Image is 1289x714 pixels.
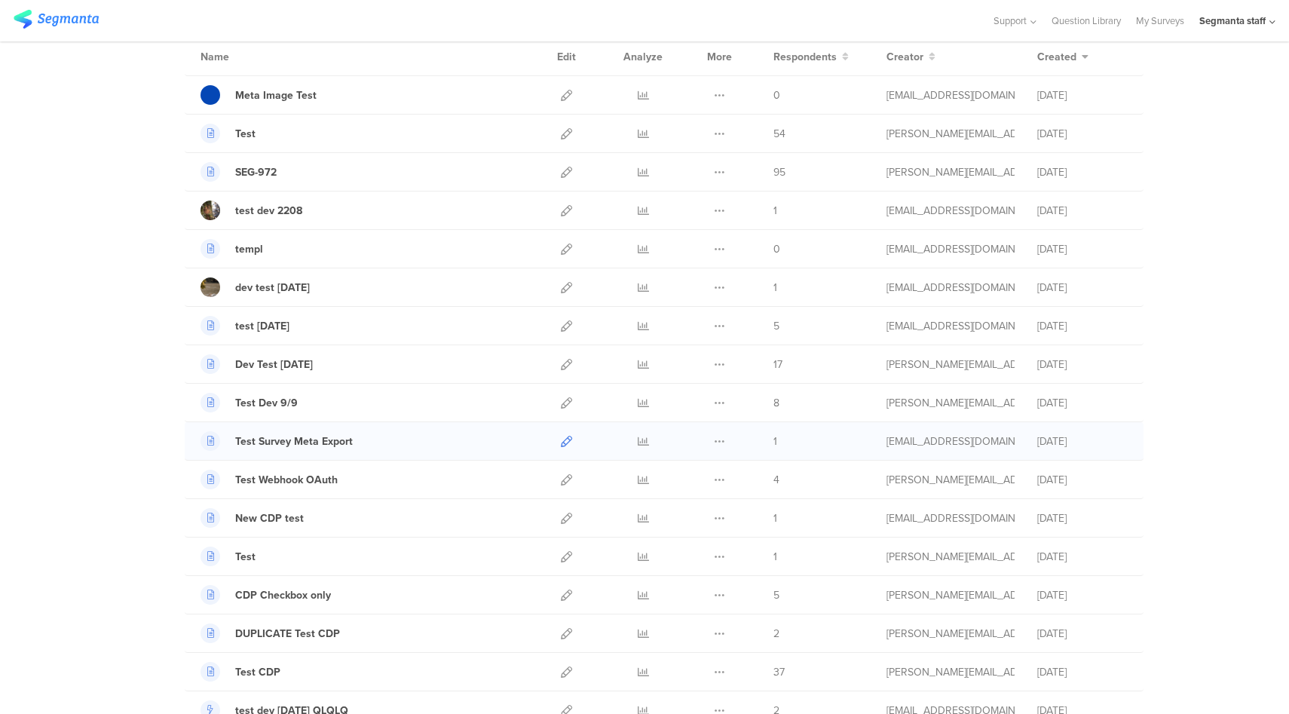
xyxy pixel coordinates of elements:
div: riel@segmanta.com [886,357,1015,372]
div: [DATE] [1037,241,1128,257]
div: eliran@segmanta.com [886,203,1015,219]
div: svyatoslav@segmanta.com [886,434,1015,449]
div: Analyze [620,38,666,75]
div: [DATE] [1037,549,1128,565]
div: Test Dev 9/9 [235,395,298,411]
a: New CDP test [201,508,304,528]
button: Created [1037,49,1088,65]
span: 1 [773,434,777,449]
span: 17 [773,357,782,372]
span: 1 [773,280,777,296]
a: CDP Checkbox only [201,585,331,605]
a: Test Dev 9/9 [201,393,298,412]
div: Edit [550,38,583,75]
div: DUPLICATE Test CDP [235,626,340,642]
div: CDP Checkbox only [235,587,331,603]
a: Test Survey Meta Export [201,431,353,451]
div: New CDP test [235,510,304,526]
span: 1 [773,549,777,565]
a: Meta Image Test [201,85,317,105]
div: [DATE] [1037,280,1128,296]
span: 5 [773,318,779,334]
span: Created [1037,49,1076,65]
img: segmanta logo [14,10,99,29]
div: [DATE] [1037,203,1128,219]
a: Test [201,124,256,143]
div: [DATE] [1037,318,1128,334]
a: SEG-972 [201,162,277,182]
a: Test CDP [201,662,280,682]
div: Test [235,126,256,142]
span: 1 [773,203,777,219]
span: 95 [773,164,785,180]
span: 1 [773,510,777,526]
div: test dev 2208 [235,203,302,219]
a: test dev 2208 [201,201,302,220]
div: Test CDP [235,664,280,680]
button: Creator [886,49,935,65]
span: Support [994,14,1027,28]
a: test [DATE] [201,316,289,336]
span: 5 [773,587,779,603]
div: eliran@segmanta.com [886,280,1015,296]
div: [DATE] [1037,626,1128,642]
div: [DATE] [1037,472,1128,488]
div: Segmanta staff [1199,14,1266,28]
div: raymund@segmanta.com [886,395,1015,411]
span: 37 [773,664,785,680]
span: Respondents [773,49,837,65]
div: [DATE] [1037,126,1128,142]
div: [DATE] [1037,664,1128,680]
span: 8 [773,395,779,411]
a: templ [201,239,263,259]
div: [DATE] [1037,587,1128,603]
div: More [703,38,736,75]
button: Respondents [773,49,849,65]
div: dev test 9 sep 25 [235,280,310,296]
div: Name [201,49,291,65]
div: SEG-972 [235,164,277,180]
a: Test [201,547,256,566]
div: [DATE] [1037,434,1128,449]
span: 0 [773,241,780,257]
div: Test [235,549,256,565]
div: [DATE] [1037,164,1128,180]
div: Test Survey Meta Export [235,434,353,449]
span: 54 [773,126,785,142]
div: [DATE] [1037,357,1128,372]
a: DUPLICATE Test CDP [201,624,340,643]
div: raymund@segmanta.com [886,164,1015,180]
div: svyatoslav@segmanta.com [886,510,1015,526]
div: Dev Test 9.9.25 [235,357,313,372]
div: [DATE] [1037,87,1128,103]
div: templ [235,241,263,257]
span: Creator [886,49,923,65]
div: raymund@segmanta.com [886,126,1015,142]
a: Test Webhook OAuth [201,470,338,489]
span: 2 [773,626,779,642]
div: riel@segmanta.com [886,626,1015,642]
div: [DATE] [1037,395,1128,411]
a: dev test [DATE] [201,277,310,297]
div: Test Webhook OAuth [235,472,338,488]
div: riel@segmanta.com [886,587,1015,603]
div: Meta Image Test [235,87,317,103]
span: 4 [773,472,779,488]
div: [DATE] [1037,510,1128,526]
div: riel@segmanta.com [886,472,1015,488]
div: test 9.9.25 [235,318,289,334]
div: eliran@segmanta.com [886,241,1015,257]
span: 0 [773,87,780,103]
a: Dev Test [DATE] [201,354,313,374]
div: raymund@segmanta.com [886,549,1015,565]
div: channelle@segmanta.com [886,318,1015,334]
div: svyatoslav@segmanta.com [886,87,1015,103]
div: riel@segmanta.com [886,664,1015,680]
